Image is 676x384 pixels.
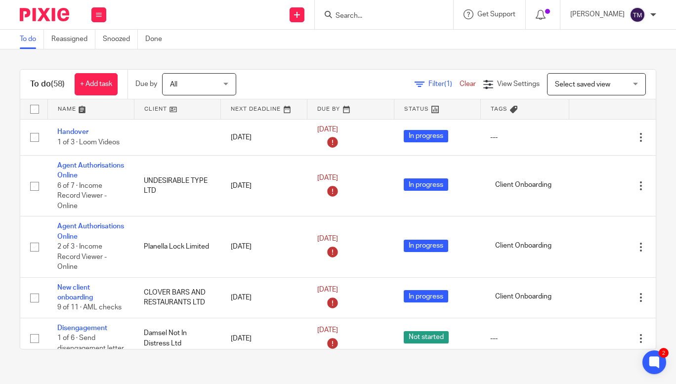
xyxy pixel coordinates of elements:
span: Get Support [477,11,515,18]
p: [PERSON_NAME] [570,9,625,19]
span: Client Onboarding [490,240,556,252]
span: In progress [404,290,448,302]
input: Search [335,12,423,21]
span: [DATE] [317,174,338,181]
span: 9 of 11 · AML checks [57,304,122,311]
span: Tags [491,106,507,112]
span: All [170,81,177,88]
a: Reassigned [51,30,95,49]
td: Damsel Not In Distress Ltd [134,318,220,359]
td: [DATE] [221,318,307,359]
p: Due by [135,79,157,89]
span: View Settings [497,81,540,87]
span: Client Onboarding [490,290,556,302]
td: [DATE] [221,216,307,277]
span: (58) [51,80,65,88]
span: 2 of 3 · Income Record Viewer - Online [57,243,107,270]
a: New client onboarding [57,284,93,301]
td: [DATE] [221,277,307,318]
a: Done [145,30,169,49]
span: Client Onboarding [490,178,556,191]
a: Agent Authorisations Online [57,223,124,240]
span: [DATE] [317,236,338,243]
a: Agent Authorisations Online [57,162,124,179]
div: --- [490,132,559,142]
span: Select saved view [555,81,610,88]
span: (1) [444,81,452,87]
td: Planella Lock Limited [134,216,220,277]
td: UNDESIRABLE TYPE LTD [134,156,220,216]
div: --- [490,334,559,343]
td: [DATE] [221,119,307,156]
div: 2 [659,348,669,358]
span: Filter [428,81,460,87]
span: [DATE] [317,126,338,133]
span: In progress [404,240,448,252]
span: In progress [404,130,448,142]
img: svg%3E [630,7,645,23]
a: Clear [460,81,476,87]
td: [DATE] [221,156,307,216]
img: Pixie [20,8,69,21]
a: Snoozed [103,30,138,49]
a: Disengagement [57,325,107,332]
td: CLOVER BARS AND RESTAURANTS LTD [134,277,220,318]
a: + Add task [75,73,118,95]
span: 6 of 7 · Income Record Viewer - Online [57,182,107,210]
span: In progress [404,178,448,191]
span: Not started [404,331,449,343]
span: 1 of 6 · Send disengagement letter [57,335,124,352]
h1: To do [30,79,65,89]
span: [DATE] [317,286,338,293]
a: To do [20,30,44,49]
span: 1 of 3 · Loom Videos [57,139,120,146]
a: Handover [57,128,88,135]
span: [DATE] [317,327,338,334]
